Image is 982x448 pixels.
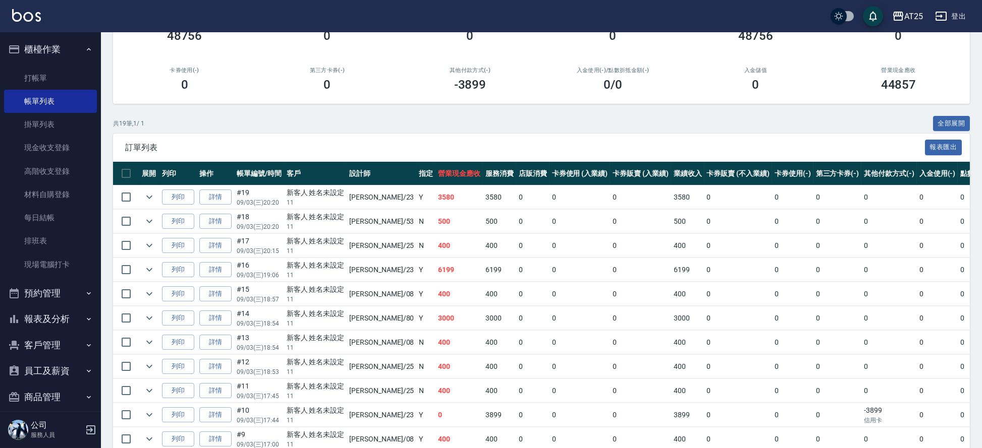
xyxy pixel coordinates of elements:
[671,282,704,306] td: 400
[324,29,331,43] h3: 0
[287,381,345,392] div: 新客人 姓名未設定
[895,29,902,43] h3: 0
[237,319,282,328] p: 09/03 (三) 18:54
[671,306,704,330] td: 3000
[704,306,772,330] td: 0
[772,379,813,403] td: 0
[516,258,550,282] td: 0
[696,67,815,74] h2: 入金儲值
[435,282,483,306] td: 400
[610,258,671,282] td: 0
[516,210,550,233] td: 0
[704,210,772,233] td: 0
[435,234,483,258] td: 400
[347,355,416,378] td: [PERSON_NAME] /25
[12,9,41,22] img: Logo
[181,78,188,92] h3: 0
[772,258,813,282] td: 0
[416,331,435,354] td: N
[411,67,529,74] h2: 其他付款方式(-)
[917,403,958,427] td: 0
[416,379,435,403] td: N
[4,384,97,410] button: 商品管理
[347,282,416,306] td: [PERSON_NAME] /08
[162,359,194,374] button: 列印
[813,234,862,258] td: 0
[610,282,671,306] td: 0
[550,258,611,282] td: 0
[550,331,611,354] td: 0
[199,214,232,229] a: 詳情
[4,206,97,229] a: 每日結帳
[162,407,194,423] button: 列印
[704,379,772,403] td: 0
[813,258,862,282] td: 0
[435,306,483,330] td: 3000
[4,136,97,159] a: 現金收支登錄
[287,308,345,319] div: 新客人 姓名未設定
[4,36,97,62] button: 櫃檯作業
[287,260,345,271] div: 新客人 姓名未設定
[861,355,917,378] td: 0
[347,331,416,354] td: [PERSON_NAME] /08
[483,403,516,427] td: 3899
[416,403,435,427] td: Y
[516,162,550,185] th: 店販消費
[237,222,282,231] p: 09/03 (三) 20:20
[347,162,416,185] th: 設計師
[234,162,284,185] th: 帳單編號/時間
[4,183,97,206] a: 材料自購登錄
[550,403,611,427] td: 0
[142,262,157,277] button: expand row
[234,234,284,258] td: #17
[904,10,923,23] div: AT25
[199,359,232,374] a: 詳情
[861,162,917,185] th: 其他付款方式(-)
[861,282,917,306] td: 0
[813,403,862,427] td: 0
[917,282,958,306] td: 0
[237,392,282,401] p: 09/03 (三) 17:45
[483,162,516,185] th: 服務消費
[772,403,813,427] td: 0
[813,379,862,403] td: 0
[861,185,917,209] td: 0
[347,185,416,209] td: [PERSON_NAME] /23
[604,78,622,92] h3: 0 /0
[516,306,550,330] td: 0
[917,234,958,258] td: 0
[671,355,704,378] td: 400
[234,258,284,282] td: #16
[287,333,345,343] div: 新客人 姓名未設定
[435,355,483,378] td: 400
[550,234,611,258] td: 0
[347,234,416,258] td: [PERSON_NAME] /25
[416,282,435,306] td: Y
[550,185,611,209] td: 0
[287,416,345,425] p: 11
[287,212,345,222] div: 新客人 姓名未設定
[347,403,416,427] td: [PERSON_NAME] /23
[237,246,282,255] p: 09/03 (三) 20:15
[610,403,671,427] td: 0
[861,403,917,427] td: -3899
[772,306,813,330] td: 0
[199,262,232,278] a: 詳情
[162,189,194,205] button: 列印
[4,358,97,384] button: 員工及薪資
[861,210,917,233] td: 0
[931,7,970,26] button: 登出
[483,306,516,330] td: 3000
[234,355,284,378] td: #12
[162,431,194,447] button: 列印
[234,282,284,306] td: #15
[772,234,813,258] td: 0
[4,160,97,183] a: 高階收支登錄
[142,407,157,422] button: expand row
[772,282,813,306] td: 0
[917,379,958,403] td: 0
[416,210,435,233] td: N
[610,306,671,330] td: 0
[704,355,772,378] td: 0
[550,379,611,403] td: 0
